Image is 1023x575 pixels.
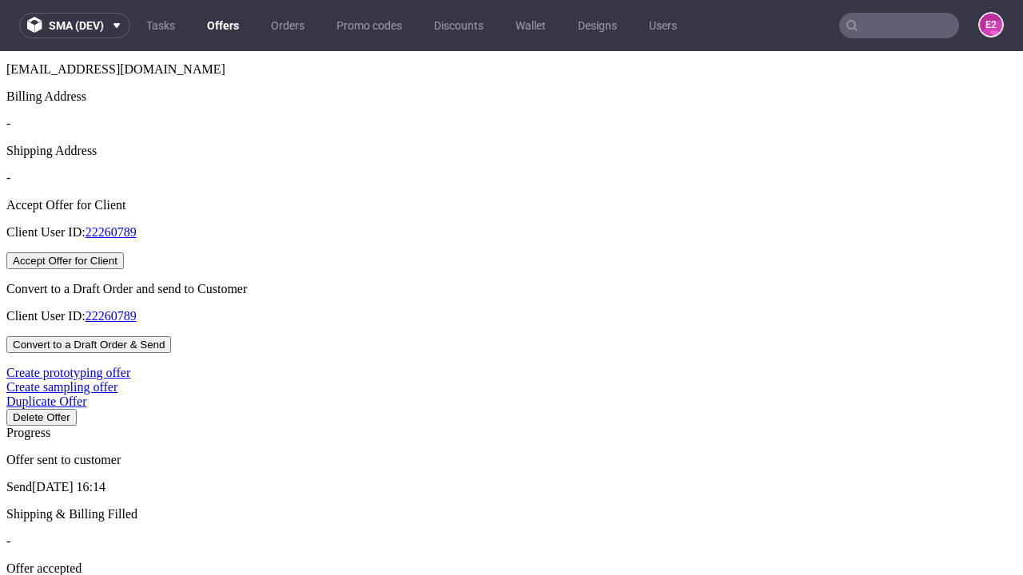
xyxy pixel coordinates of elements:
[6,375,1017,389] div: Progress
[49,20,104,31] span: sma (dev)
[6,120,10,133] span: -
[568,13,627,38] a: Designs
[6,429,1017,443] p: Send
[6,343,87,357] a: Duplicate Offer
[6,329,117,343] a: Create sampling offer
[6,358,77,375] input: Delete Offer
[6,258,1017,272] p: Client User ID:
[6,315,130,328] a: Create prototyping offer
[327,13,412,38] a: Promo codes
[506,13,555,38] a: Wallet
[86,174,137,188] a: 22260789
[137,13,185,38] a: Tasks
[6,510,1017,525] p: Offer accepted
[639,13,687,38] a: Users
[980,14,1002,36] figcaption: e2
[6,456,1017,470] p: Shipping & Billing Filled
[6,402,1017,416] p: Offer sent to customer
[6,201,124,218] button: Accept Offer for Client
[424,13,493,38] a: Discounts
[6,483,1017,498] p: -
[6,65,10,79] span: -
[197,13,249,38] a: Offers
[6,147,1017,161] div: Accept Offer for Client
[6,174,1017,188] p: Client User ID:
[6,38,1017,53] div: Billing Address
[86,258,137,272] a: 22260789
[19,13,130,38] button: sma (dev)
[6,285,171,302] input: Convert to a Draft Order & Send
[6,231,1017,245] div: Convert to a Draft Order and send to Customer
[32,429,105,442] span: [DATE] 16:14
[6,93,1017,107] div: Shipping Address
[261,13,314,38] a: Orders
[6,11,225,25] span: [EMAIL_ADDRESS][DOMAIN_NAME]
